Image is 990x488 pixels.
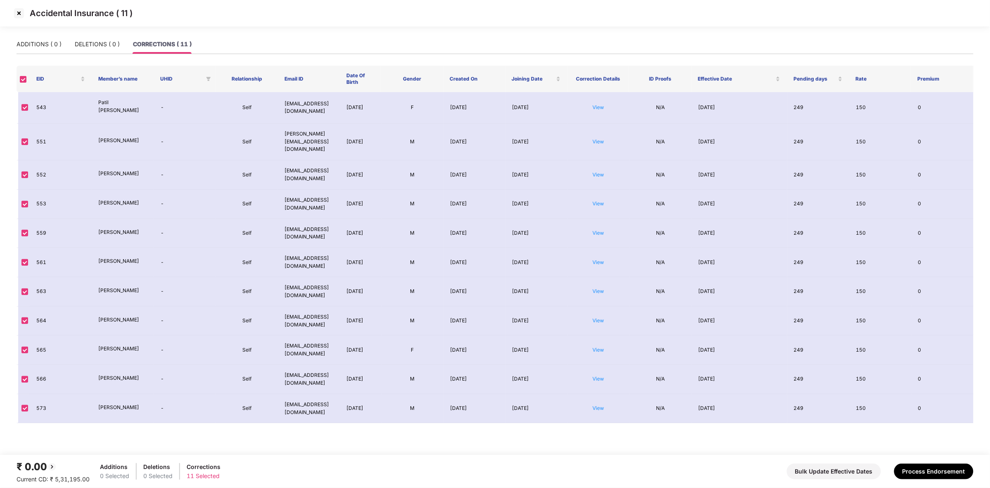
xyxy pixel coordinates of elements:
td: 566 [30,365,92,394]
td: [EMAIL_ADDRESS][DOMAIN_NAME] [278,336,340,365]
th: Date Of Birth [340,66,381,92]
td: M [381,277,443,307]
button: Bulk Update Effective Dates [787,464,881,479]
a: View [593,171,604,178]
td: 150 [849,124,911,161]
td: [DATE] [692,124,787,161]
p: [PERSON_NAME] [98,316,147,324]
td: 150 [849,160,911,190]
th: Rate [849,66,911,92]
td: F [381,92,443,124]
td: 563 [30,277,92,307]
div: CORRECTIONS ( 11 ) [133,40,192,49]
td: 249 [787,336,849,365]
td: - [154,92,216,124]
td: [DATE] [692,160,787,190]
td: [DATE] [340,307,381,336]
td: 553 [30,190,92,219]
td: - [154,307,216,336]
td: [DATE] [443,277,505,307]
td: [DATE] [443,248,505,277]
td: [DATE] [340,336,381,365]
td: Self [216,307,278,336]
td: [EMAIL_ADDRESS][DOMAIN_NAME] [278,365,340,394]
td: Self [216,160,278,190]
td: [DATE] [443,394,505,424]
td: 249 [787,277,849,307]
td: 551 [30,124,92,161]
td: 0 [912,307,973,336]
p: [PERSON_NAME] [98,199,147,207]
td: 0 [912,190,973,219]
div: 11 Selected [187,471,220,481]
td: [DATE] [505,248,567,277]
span: UHID [161,76,203,82]
td: N/A [630,277,692,307]
td: 249 [787,307,849,336]
td: [DATE] [692,92,787,124]
td: 0 [912,124,973,161]
td: 150 [849,365,911,394]
td: N/A [630,394,692,424]
div: 0 Selected [143,471,173,481]
td: [DATE] [340,124,381,161]
td: 249 [787,124,849,161]
th: Relationship [216,66,278,92]
td: N/A [630,219,692,248]
td: F [381,336,443,365]
td: 552 [30,160,92,190]
div: Deletions [143,462,173,471]
td: 543 [30,92,92,124]
td: 249 [787,160,849,190]
th: EID [30,66,92,92]
td: - [154,190,216,219]
a: View [593,200,604,207]
td: - [154,336,216,365]
td: [DATE] [443,365,505,394]
td: [EMAIL_ADDRESS][DOMAIN_NAME] [278,248,340,277]
div: Corrections [187,462,220,471]
a: View [593,288,604,294]
td: [DATE] [340,394,381,424]
td: [DATE] [505,365,567,394]
td: 0 [912,365,973,394]
td: M [381,160,443,190]
td: 249 [787,365,849,394]
td: [DATE] [692,307,787,336]
td: 150 [849,307,911,336]
button: Process Endorsement [894,464,973,479]
p: [PERSON_NAME] [98,404,147,412]
td: Self [216,190,278,219]
td: [DATE] [692,365,787,394]
td: M [381,394,443,424]
td: 0 [912,248,973,277]
td: [DATE] [505,336,567,365]
div: DELETIONS ( 0 ) [75,40,120,49]
th: Joining Date [505,66,567,92]
span: Current CD: ₹ 5,31,195.00 [17,476,90,483]
p: [PERSON_NAME] [98,137,147,145]
p: Patil [PERSON_NAME] [98,99,147,114]
td: [EMAIL_ADDRESS][DOMAIN_NAME] [278,277,340,307]
td: [DATE] [443,190,505,219]
th: Email ID [278,66,340,92]
td: [DATE] [340,277,381,307]
td: 0 [912,92,973,124]
td: [EMAIL_ADDRESS][DOMAIN_NAME] [278,160,340,190]
span: filter [204,74,213,84]
td: - [154,248,216,277]
td: [DATE] [443,160,505,190]
td: 150 [849,219,911,248]
th: ID Proofs [629,66,691,92]
td: [DATE] [340,365,381,394]
td: 0 [912,160,973,190]
th: Member’s name [92,66,154,92]
td: [DATE] [340,160,381,190]
td: [DATE] [340,248,381,277]
span: Pending days [793,76,836,82]
td: M [381,190,443,219]
div: 0 Selected [100,471,129,481]
td: 0 [912,394,973,424]
a: View [593,230,604,236]
th: Pending days [787,66,849,92]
